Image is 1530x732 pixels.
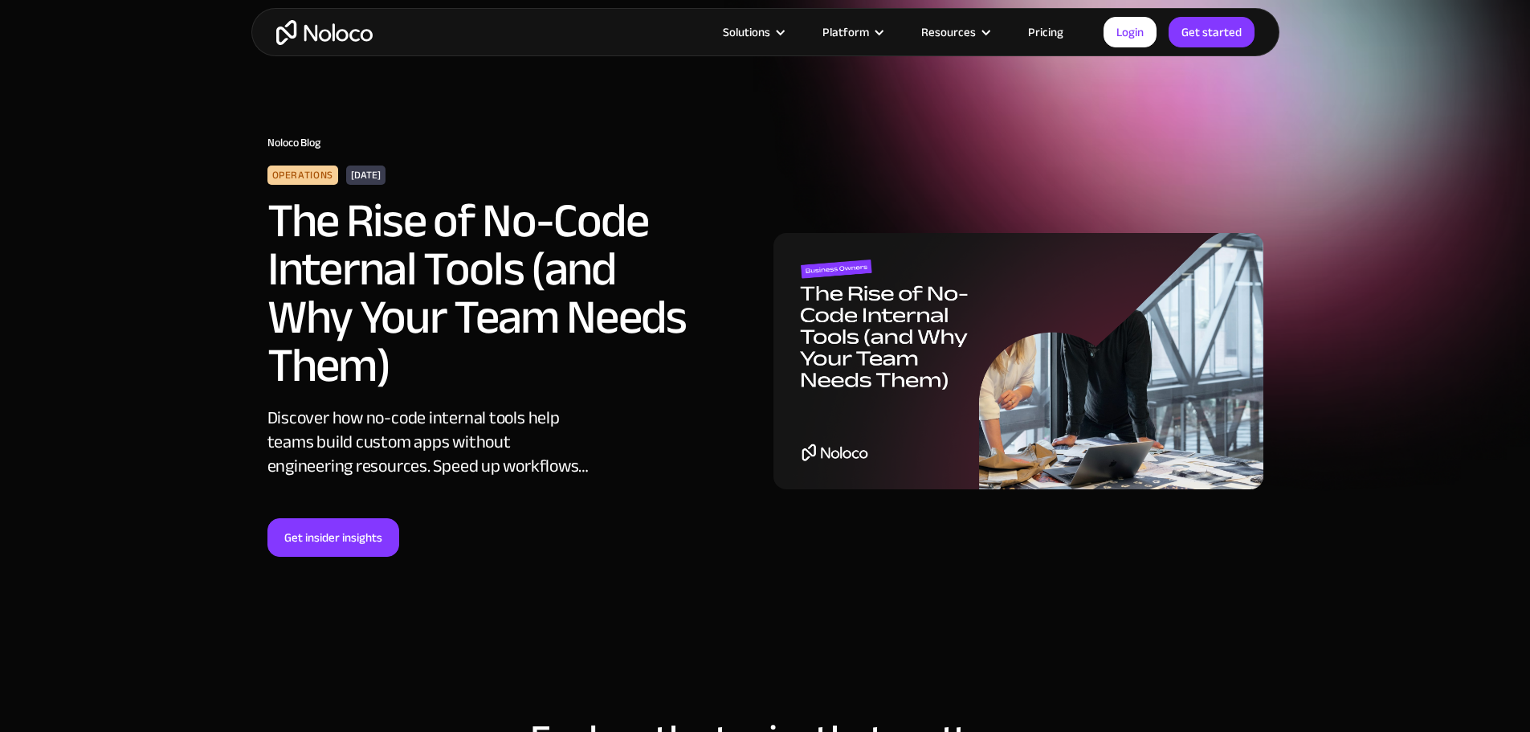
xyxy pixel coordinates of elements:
a: home [276,20,373,45]
h1: Noloco Blog [267,137,1263,149]
h2: The Rise of No-Code Internal Tools (and Why Your Team Needs Them) [267,197,709,390]
div: Discover how no-code internal tools help teams build custom apps without engineering resources. S... [267,406,597,478]
div: Platform [802,22,901,43]
div: Resources [901,22,1008,43]
a: Login [1104,17,1157,47]
div: Resources [921,22,976,43]
div: Operations [267,166,338,185]
a: Get started [1169,17,1255,47]
div: Solutions [703,22,802,43]
div: Solutions [723,22,770,43]
div: Platform [822,22,869,43]
img: The Rise of No-Code Internal Tools (and Why Your Team Needs Them) [773,233,1263,489]
a: Get insider insights [267,518,399,557]
a: Pricing [1008,22,1083,43]
div: [DATE] [346,166,386,185]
